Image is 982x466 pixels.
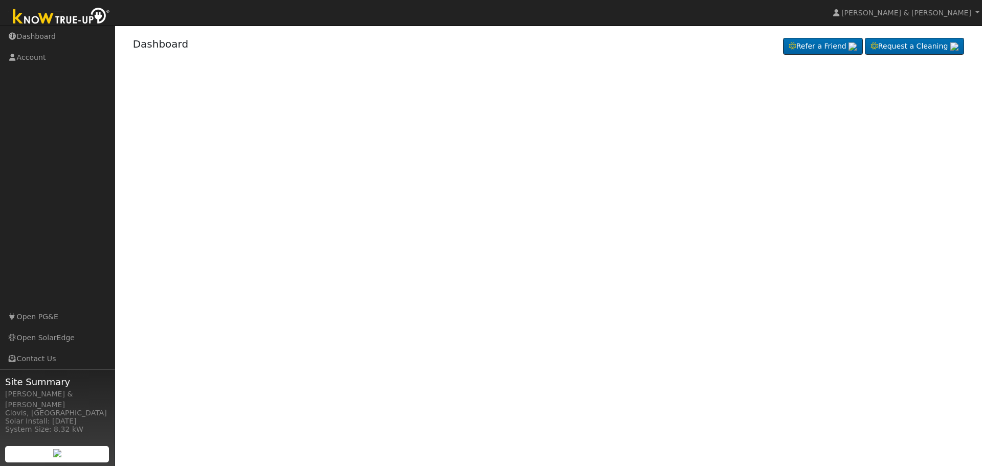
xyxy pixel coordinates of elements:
img: retrieve [53,449,61,457]
span: [PERSON_NAME] & [PERSON_NAME] [841,9,971,17]
div: Clovis, [GEOGRAPHIC_DATA] [5,408,109,418]
img: Know True-Up [8,6,115,29]
a: Refer a Friend [783,38,863,55]
div: Solar Install: [DATE] [5,416,109,427]
div: System Size: 8.32 kW [5,424,109,435]
a: Request a Cleaning [865,38,964,55]
img: retrieve [849,42,857,51]
div: [PERSON_NAME] & [PERSON_NAME] [5,389,109,410]
span: Site Summary [5,375,109,389]
a: Dashboard [133,38,189,50]
img: retrieve [950,42,958,51]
